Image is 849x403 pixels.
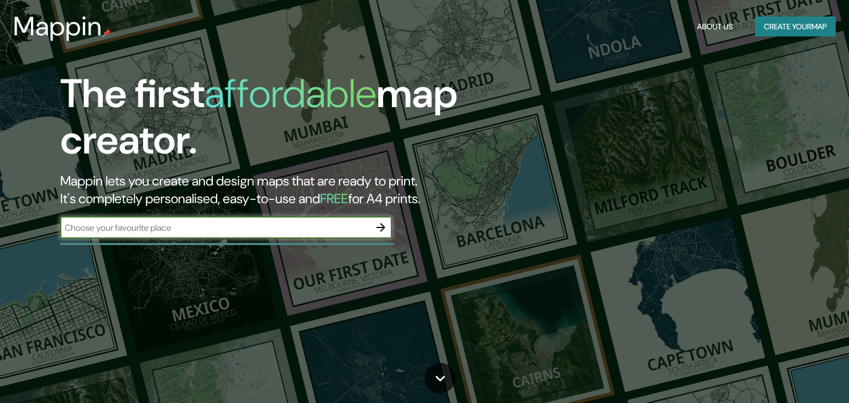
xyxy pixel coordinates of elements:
[102,29,111,38] img: mappin-pin
[320,190,348,207] h5: FREE
[693,17,737,37] button: About Us
[60,221,370,234] input: Choose your favourite place
[13,11,102,42] h3: Mappin
[60,172,485,208] h2: Mappin lets you create and design maps that are ready to print. It's completely personalised, eas...
[60,71,485,172] h1: The first map creator.
[205,68,376,119] h1: affordable
[755,17,836,37] button: Create yourmap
